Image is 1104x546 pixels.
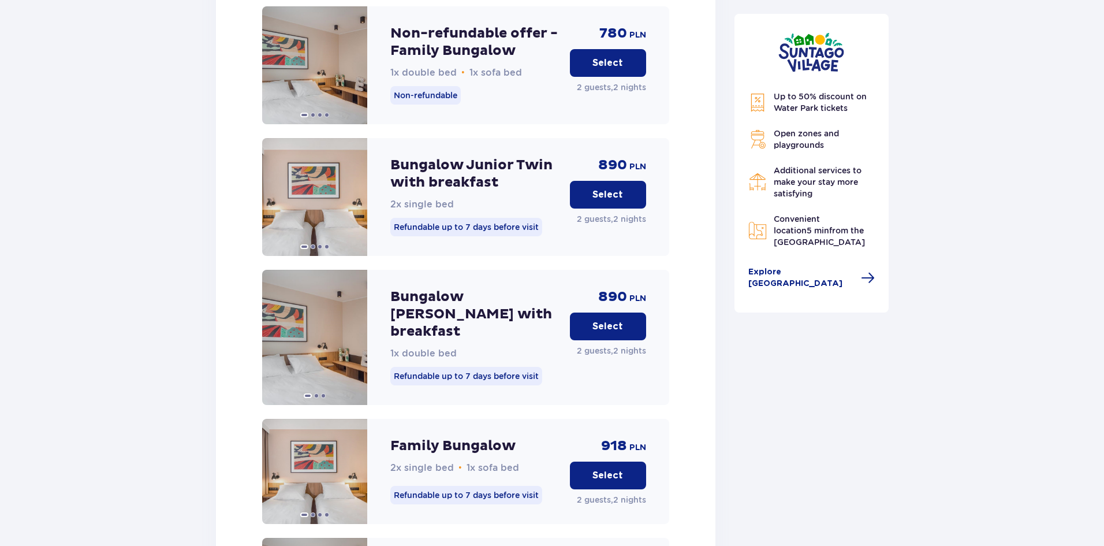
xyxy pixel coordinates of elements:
span: • [458,462,462,474]
span: Explore [GEOGRAPHIC_DATA] [748,266,855,289]
a: Explore [GEOGRAPHIC_DATA] [748,266,875,289]
span: 2x single bed [390,199,454,210]
img: Family Bungalow [262,419,367,524]
p: Refundable up to 7 days before visit [390,486,542,504]
span: 780 [599,25,627,42]
span: PLN [629,161,646,173]
p: Refundable up to 7 days before visit [390,218,542,236]
span: 890 [598,157,627,174]
img: Suntago Village [778,32,844,72]
span: Convenient location from the [GEOGRAPHIC_DATA] [774,214,865,247]
span: 1x double bed [390,67,457,78]
span: 918 [601,437,627,455]
button: Select [570,49,646,77]
button: Select [570,313,646,340]
p: Family Bungalow [390,437,516,455]
span: • [461,67,465,79]
span: 1x sofa bed [467,462,519,473]
p: 2 guests , 2 nights [577,345,646,356]
span: 1x double bed [390,348,457,359]
img: Map Icon [748,221,767,240]
p: Non-refundable [390,86,461,105]
p: 2 guests , 2 nights [577,494,646,506]
span: PLN [629,442,646,454]
p: Select [592,320,623,333]
p: Non-refundable offer - Family Bungalow [390,25,561,60]
img: Bungalow Junior Twin with breakfast [262,138,367,256]
p: Select [592,188,623,201]
span: PLN [629,29,646,41]
img: Bungalow Junior King with breakfast [262,270,367,405]
p: Bungalow Junior Twin with breakfast [390,157,561,191]
span: 2x single bed [390,462,454,473]
img: Discount Icon [748,93,767,112]
span: 890 [598,288,627,306]
img: Restaurant Icon [748,173,767,191]
span: Additional services to make your stay more satisfying [774,166,861,198]
button: Select [570,181,646,209]
img: Non-refundable offer - Family Bungalow [262,6,367,124]
span: Open zones and playgrounds [774,129,839,150]
p: Select [592,57,623,69]
span: 5 min [807,226,829,235]
button: Select [570,462,646,489]
p: 2 guests , 2 nights [577,81,646,93]
p: Refundable up to 7 days before visit [390,367,542,385]
span: 1x sofa bed [469,67,522,78]
span: Up to 50% discount on Water Park tickets [774,92,867,113]
img: Grill Icon [748,130,767,148]
p: 2 guests , 2 nights [577,213,646,225]
p: Select [592,469,623,482]
span: PLN [629,293,646,304]
p: Bungalow [PERSON_NAME] with breakfast [390,288,561,340]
